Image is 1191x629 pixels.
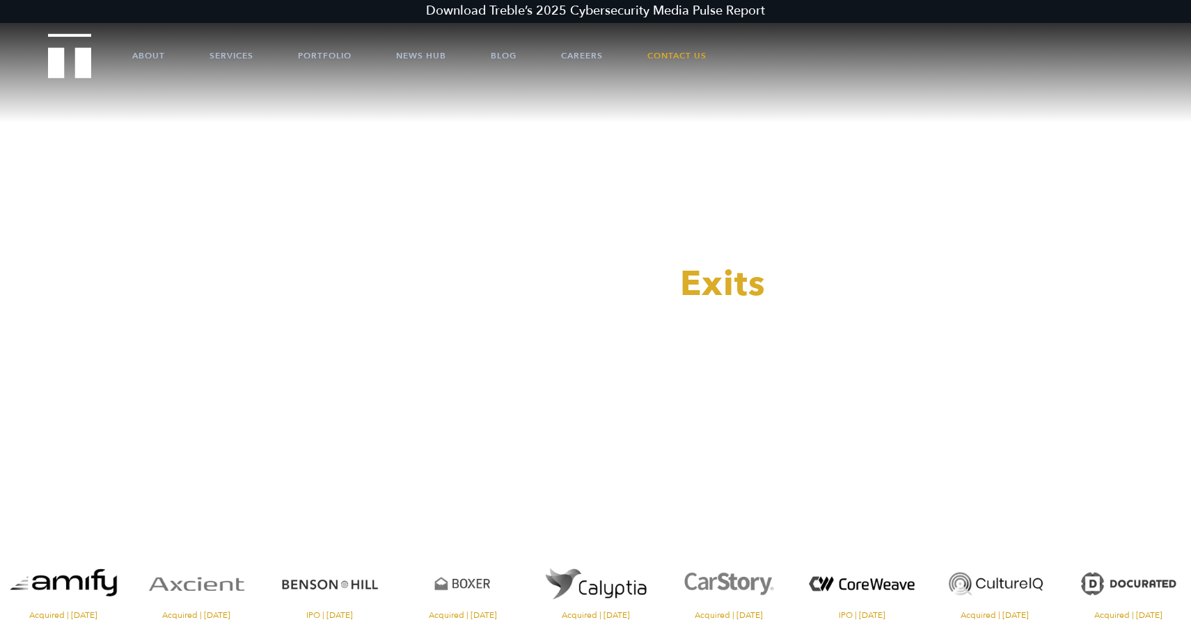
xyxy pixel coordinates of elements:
span: Exits [680,260,766,308]
a: Contact Us [647,35,707,77]
a: Visit the Axcient website [134,557,260,619]
span: Acquired | [DATE] [533,611,658,619]
span: IPO | [DATE] [267,611,393,619]
a: Blog [491,35,516,77]
a: News Hub [396,35,446,77]
img: Boxer logo [400,557,526,611]
span: Acquired | [DATE] [400,611,526,619]
span: IPO | [DATE] [799,611,925,619]
a: Visit the Benson Hill website [267,557,393,619]
a: Services [210,35,253,77]
a: About [132,35,165,77]
a: Visit the Docurated website [1065,557,1191,619]
img: CarStory logo [665,557,791,611]
a: Visit the Boxer website [400,557,526,619]
img: Docurated logo [1065,557,1191,611]
img: Culture IQ logo [932,557,1058,611]
img: Benson Hill logo [267,557,393,611]
a: Visit the website [533,557,658,619]
span: Acquired | [DATE] [665,611,791,619]
a: Portfolio [298,35,352,77]
a: Visit the CarStory website [665,557,791,619]
a: Visit the website [799,557,925,619]
span: Acquired | [DATE] [932,611,1058,619]
img: Treble logo [48,33,92,78]
span: Acquired | [DATE] [134,611,260,619]
img: Axcient logo [134,557,260,611]
span: Acquired | [DATE] [1065,611,1191,619]
a: Careers [561,35,603,77]
a: Visit the Culture IQ website [932,557,1058,619]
